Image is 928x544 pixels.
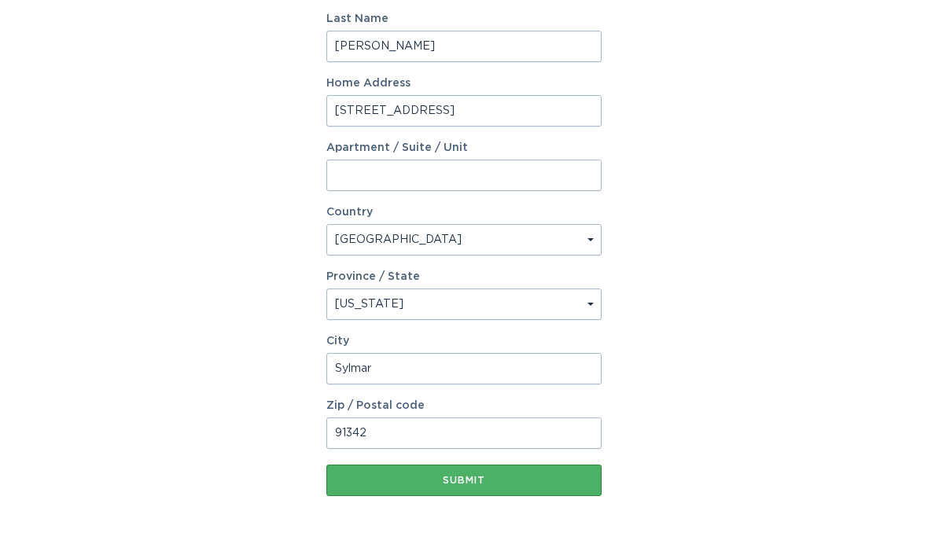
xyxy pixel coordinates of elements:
[326,207,373,218] label: Country
[334,476,594,485] div: Submit
[326,142,602,153] label: Apartment / Suite / Unit
[326,13,602,24] label: Last Name
[326,336,602,347] label: City
[326,78,602,89] label: Home Address
[326,400,602,411] label: Zip / Postal code
[326,271,420,282] label: Province / State
[326,465,602,496] button: Submit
